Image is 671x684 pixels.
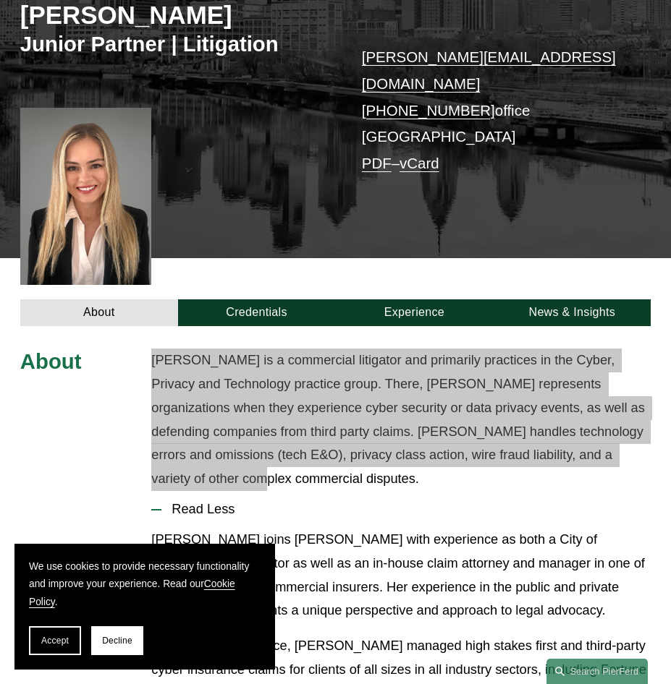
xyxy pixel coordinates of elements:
a: Cookie Policy [29,578,235,607]
h3: Junior Partner | Litigation [20,31,336,57]
span: Read Less [161,502,651,517]
p: [PERSON_NAME] is a commercial litigator and primarily practices in the Cyber, Privacy and Technol... [151,349,651,491]
span: About [20,349,82,373]
a: Credentials [178,299,336,326]
button: Accept [29,626,81,655]
a: Search this site [546,659,648,684]
a: About [20,299,178,326]
a: News & Insights [493,299,651,326]
a: [PERSON_NAME][EMAIL_ADDRESS][DOMAIN_NAME] [362,48,616,92]
a: vCard [400,155,439,171]
button: Decline [91,626,143,655]
p: We use cookies to provide necessary functionality and improve your experience. Read our . [29,558,261,612]
section: Cookie banner [14,544,275,670]
span: Decline [102,636,132,646]
a: PDF [362,155,392,171]
button: Read Less [151,491,651,528]
a: Experience [335,299,493,326]
p: office [GEOGRAPHIC_DATA] – [362,44,625,177]
a: [PHONE_NUMBER] [362,102,495,119]
p: [PERSON_NAME] joins [PERSON_NAME] with experience as both a City of Philadelphia prosecutor as we... [151,528,651,623]
span: Accept [41,636,69,646]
